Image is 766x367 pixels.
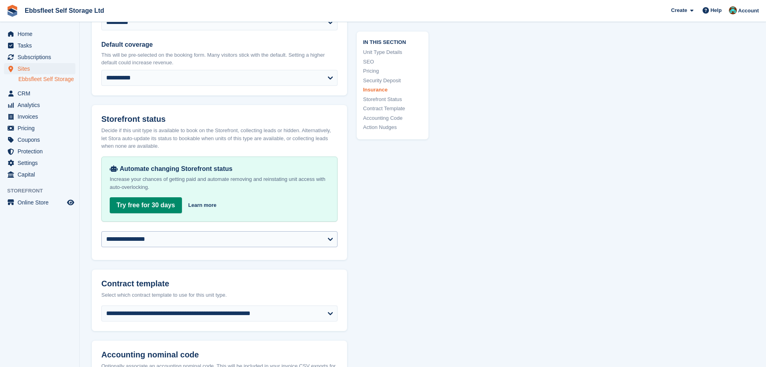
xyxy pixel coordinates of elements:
a: menu [4,28,75,40]
p: Increase your chances of getting paid and automate removing and reinstating unit access with auto... [110,175,329,191]
span: Subscriptions [18,52,65,63]
h2: Contract template [101,279,338,288]
a: menu [4,63,75,74]
div: Automate changing Storefront status [110,165,329,173]
span: Create [671,6,687,14]
span: Online Store [18,197,65,208]
span: Pricing [18,123,65,134]
span: CRM [18,88,65,99]
h2: Accounting nominal code [101,350,338,359]
a: menu [4,146,75,157]
a: Pricing [363,67,422,75]
a: Ebbsfleet Self Storage [18,75,75,83]
span: Invoices [18,111,65,122]
img: George Spring [729,6,737,14]
img: stora-icon-8386f47178a22dfd0bd8f6a31ec36ba5ce8667c1dd55bd0f319d3a0aa187defe.svg [6,5,18,17]
span: Account [738,7,759,15]
span: Storefront [7,187,79,195]
span: Help [711,6,722,14]
a: Unit Type Details [363,48,422,56]
div: Select which contract template to use for this unit type. [101,291,338,299]
a: Learn more [188,201,217,209]
span: Capital [18,169,65,180]
a: Insurance [363,86,422,94]
a: menu [4,111,75,122]
a: Preview store [66,198,75,207]
a: Ebbsfleet Self Storage Ltd [22,4,107,17]
a: menu [4,99,75,111]
span: Analytics [18,99,65,111]
span: In this section [363,38,422,45]
a: menu [4,40,75,51]
a: Accounting Code [363,114,422,122]
div: Decide if this unit type is available to book on the Storefront, collecting leads or hidden. Alte... [101,127,338,150]
a: menu [4,123,75,134]
a: menu [4,134,75,145]
span: Coupons [18,134,65,145]
a: Action Nudges [363,123,422,131]
h2: Storefront status [101,115,338,124]
a: Security Deposit [363,76,422,84]
a: menu [4,169,75,180]
span: Tasks [18,40,65,51]
a: Try free for 30 days [110,197,182,213]
span: Home [18,28,65,40]
a: Contract Template [363,105,422,113]
a: SEO [363,58,422,65]
span: Sites [18,63,65,74]
a: menu [4,157,75,169]
label: Default coverage [101,40,338,50]
a: menu [4,197,75,208]
a: menu [4,52,75,63]
span: Settings [18,157,65,169]
span: Protection [18,146,65,157]
p: This will be pre-selected on the booking form. Many visitors stick with the default. Setting a hi... [101,51,338,67]
a: menu [4,88,75,99]
a: Storefront Status [363,95,422,103]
